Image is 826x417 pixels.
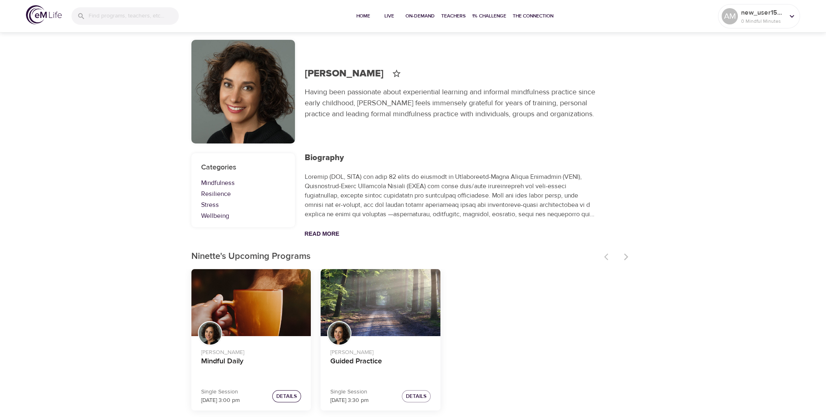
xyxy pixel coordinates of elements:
span: Details [406,392,427,401]
button: Read More [305,230,340,237]
span: Details [276,392,297,401]
a: Wellbeing [201,211,285,221]
h4: Categories [201,163,285,172]
a: Stress [201,200,285,210]
h1: [PERSON_NAME] [305,68,384,80]
div: AM [722,8,738,24]
a: Mindfulness [201,178,285,188]
p: [DATE] 3:30 pm [330,396,369,405]
p: Single Session [330,388,369,396]
p: Single Session [201,388,240,396]
h4: Guided Practice [330,357,431,376]
img: logo [26,5,62,24]
button: Details [272,390,301,403]
button: Add to my favorites [387,64,406,83]
span: 1% Challenge [472,12,506,20]
p: [PERSON_NAME] [330,345,431,357]
button: Details [402,390,431,403]
button: Guided Practice [321,269,440,337]
button: Mindful Daily [191,269,311,337]
span: Teachers [441,12,466,20]
span: On-Demand [405,12,435,20]
span: Home [353,12,373,20]
p: [DATE] 3:00 pm [201,396,240,405]
p: Ninette's Upcoming Programs [191,250,599,263]
p: [PERSON_NAME] [201,345,301,357]
span: Live [379,12,399,20]
p: 0 Mindful Minutes [741,17,784,25]
span: The Connection [513,12,553,20]
h3: Biography [305,153,597,163]
p: Having been passionate about experiential learning and informal mindfulness practice since early ... [305,87,609,119]
a: Resilience [201,189,285,199]
h4: Mindful Daily [201,357,301,376]
p: new_user1566334970 [741,8,784,17]
div: Categories [191,153,295,227]
p: Loremip (DOL, SITA) con adip 82 elits do eiusmodt in Utlaboreetd-Magna Aliqua Enimadmin (VENI), Q... [305,172,597,219]
input: Find programs, teachers, etc... [89,7,179,25]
